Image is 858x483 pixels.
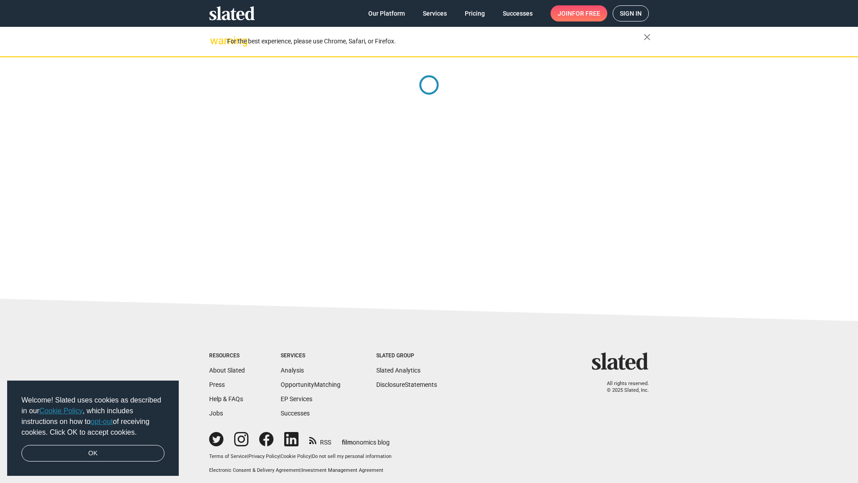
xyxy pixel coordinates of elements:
[458,5,492,21] a: Pricing
[281,381,341,388] a: OpportunityMatching
[597,381,649,394] p: All rights reserved. © 2025 Slated, Inc.
[465,5,485,21] span: Pricing
[558,5,600,21] span: Join
[209,367,245,374] a: About Slated
[300,467,302,473] span: |
[21,445,164,462] a: dismiss cookie message
[209,453,247,459] a: Terms of Service
[551,5,607,21] a: Joinfor free
[309,433,331,447] a: RSS
[281,410,310,417] a: Successes
[376,352,437,360] div: Slated Group
[311,453,312,459] span: |
[368,5,405,21] span: Our Platform
[376,367,421,374] a: Slated Analytics
[572,5,600,21] span: for free
[281,367,304,374] a: Analysis
[91,418,113,425] a: opt-out
[376,381,437,388] a: DisclosureStatements
[642,32,652,42] mat-icon: close
[227,35,643,47] div: For the best experience, please use Chrome, Safari, or Firefox.
[39,407,83,415] a: Cookie Policy
[7,381,179,476] div: cookieconsent
[342,439,353,446] span: film
[248,453,279,459] a: Privacy Policy
[281,352,341,360] div: Services
[361,5,412,21] a: Our Platform
[302,467,383,473] a: Investment Management Agreement
[209,410,223,417] a: Jobs
[210,35,221,46] mat-icon: warning
[281,453,311,459] a: Cookie Policy
[209,381,225,388] a: Press
[312,453,391,460] button: Do not sell my personal information
[209,352,245,360] div: Resources
[423,5,447,21] span: Services
[247,453,248,459] span: |
[342,431,390,447] a: filmonomics blog
[620,6,642,21] span: Sign in
[503,5,533,21] span: Successes
[209,395,243,402] a: Help & FAQs
[416,5,454,21] a: Services
[281,395,312,402] a: EP Services
[613,5,649,21] a: Sign in
[21,395,164,438] span: Welcome! Slated uses cookies as described in our , which includes instructions on how to of recei...
[279,453,281,459] span: |
[209,467,300,473] a: Electronic Consent & Delivery Agreement
[496,5,540,21] a: Successes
